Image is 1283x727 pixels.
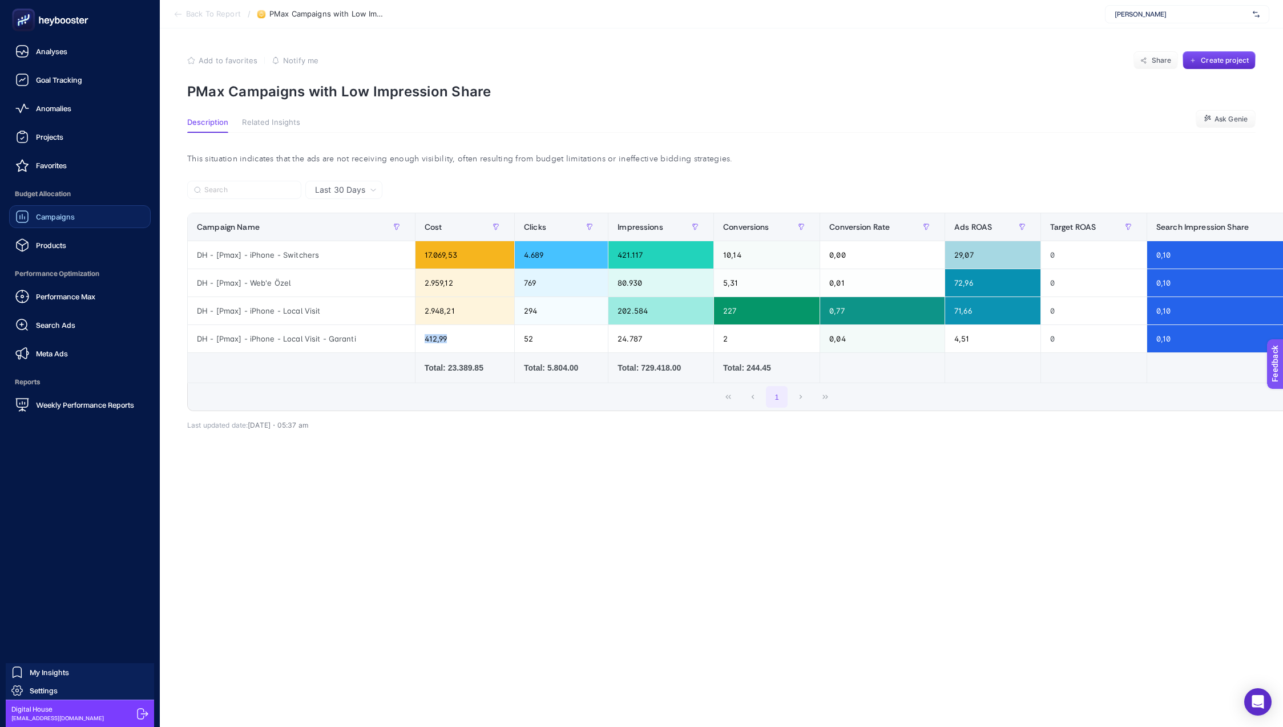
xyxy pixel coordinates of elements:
a: Products [9,234,151,257]
button: Description [187,118,228,133]
span: / [248,9,251,18]
div: 29,07 [945,241,1040,269]
span: Add to favorites [199,56,257,65]
span: Back To Report [186,10,241,19]
p: PMax Campaigns with Low Impression Share [187,83,1256,100]
div: Total: 5.804.00 [524,362,599,373]
a: My Insights [6,663,154,681]
span: Favorites [36,161,67,170]
span: Clicks [524,222,546,231]
span: Impressions [618,222,663,231]
a: Goal Tracking [9,68,151,91]
span: Performance Optimization [9,262,151,285]
a: Favorites [9,154,151,177]
span: My Insights [30,668,69,677]
div: DH - [Pmax] - iPhone - Local Visit - Garanti [188,325,415,352]
span: Feedback [7,3,43,13]
div: Open Intercom Messenger [1244,688,1272,716]
a: Meta Ads [9,342,151,365]
div: 71,66 [945,297,1040,324]
div: 421.117 [608,241,713,269]
span: Search Ads [36,320,75,330]
span: Campaigns [36,212,75,221]
span: Related Insights [242,118,300,127]
span: [PERSON_NAME] [1115,10,1248,19]
span: Ask Genie [1215,115,1248,124]
div: DH - [Pmax] - iPhone - Local Visit [188,297,415,324]
button: Create project [1183,51,1256,70]
button: Add to favorites [187,56,257,65]
div: 0,04 [820,325,945,352]
div: 4,51 [945,325,1040,352]
span: Digital House [11,705,104,714]
span: Performance Max [36,292,95,301]
div: Total: 729.418.00 [618,362,704,373]
span: Conversion Rate [829,222,890,231]
button: Share [1133,51,1178,70]
img: svg%3e [1253,9,1260,20]
span: Anomalies [36,104,71,113]
div: Total: 23.389.85 [425,362,505,373]
div: 2 [714,325,820,352]
button: 1 [766,386,788,408]
div: 2.959,12 [415,269,514,297]
button: Ask Genie [1196,110,1256,128]
div: 227 [714,297,820,324]
span: Conversions [723,222,769,231]
div: 202.584 [608,297,713,324]
span: Cost [425,222,442,231]
a: Campaigns [9,205,151,228]
span: Products [36,241,66,250]
span: Analyses [36,47,67,56]
div: 2.948,21 [415,297,514,324]
span: Search Impression Share [1156,222,1249,231]
div: 0 [1041,297,1147,324]
div: 294 [515,297,608,324]
div: 5,31 [714,269,820,297]
div: 0 [1041,325,1147,352]
a: Performance Max [9,285,151,308]
span: Notify me [283,56,318,65]
div: 0 [1041,241,1147,269]
span: [EMAIL_ADDRESS][DOMAIN_NAME] [11,714,104,722]
span: Last updated date: [187,421,248,429]
span: Last 30 Days [315,184,365,196]
div: 769 [515,269,608,297]
div: 412,99 [415,325,514,352]
span: Description [187,118,228,127]
span: Budget Allocation [9,182,151,205]
div: 0,00 [820,241,945,269]
div: 24.787 [608,325,713,352]
span: Share [1152,56,1172,65]
a: Analyses [9,40,151,63]
a: Projects [9,125,151,148]
button: Related Insights [242,118,300,133]
div: 4.689 [515,241,608,269]
div: 52 [515,325,608,352]
span: Create project [1201,56,1249,65]
div: DH - [Pmax] - iPhone - Switchers [188,241,415,269]
div: 17.069,53 [415,241,514,269]
a: Weekly Performance Reports [9,393,151,416]
div: 0 [1041,269,1147,297]
span: Campaign Name [197,222,260,231]
div: 0,77 [820,297,945,324]
div: 0,01 [820,269,945,297]
span: Goal Tracking [36,75,82,84]
div: 10,14 [714,241,820,269]
div: 80.930 [608,269,713,297]
span: PMax Campaigns with Low Impression Share [269,10,384,19]
a: Anomalies [9,97,151,120]
div: DH - [Pmax] - Web'e Özel [188,269,415,297]
input: Search [204,186,294,194]
span: [DATE]・05:37 am [248,421,308,429]
span: Meta Ads [36,349,68,358]
div: Total: 244.45 [723,362,810,373]
a: Settings [6,681,154,700]
div: 72,96 [945,269,1040,297]
button: Notify me [272,56,318,65]
span: Target ROAS [1050,222,1096,231]
span: Projects [36,132,63,141]
a: Search Ads [9,314,151,336]
span: Settings [30,686,58,695]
